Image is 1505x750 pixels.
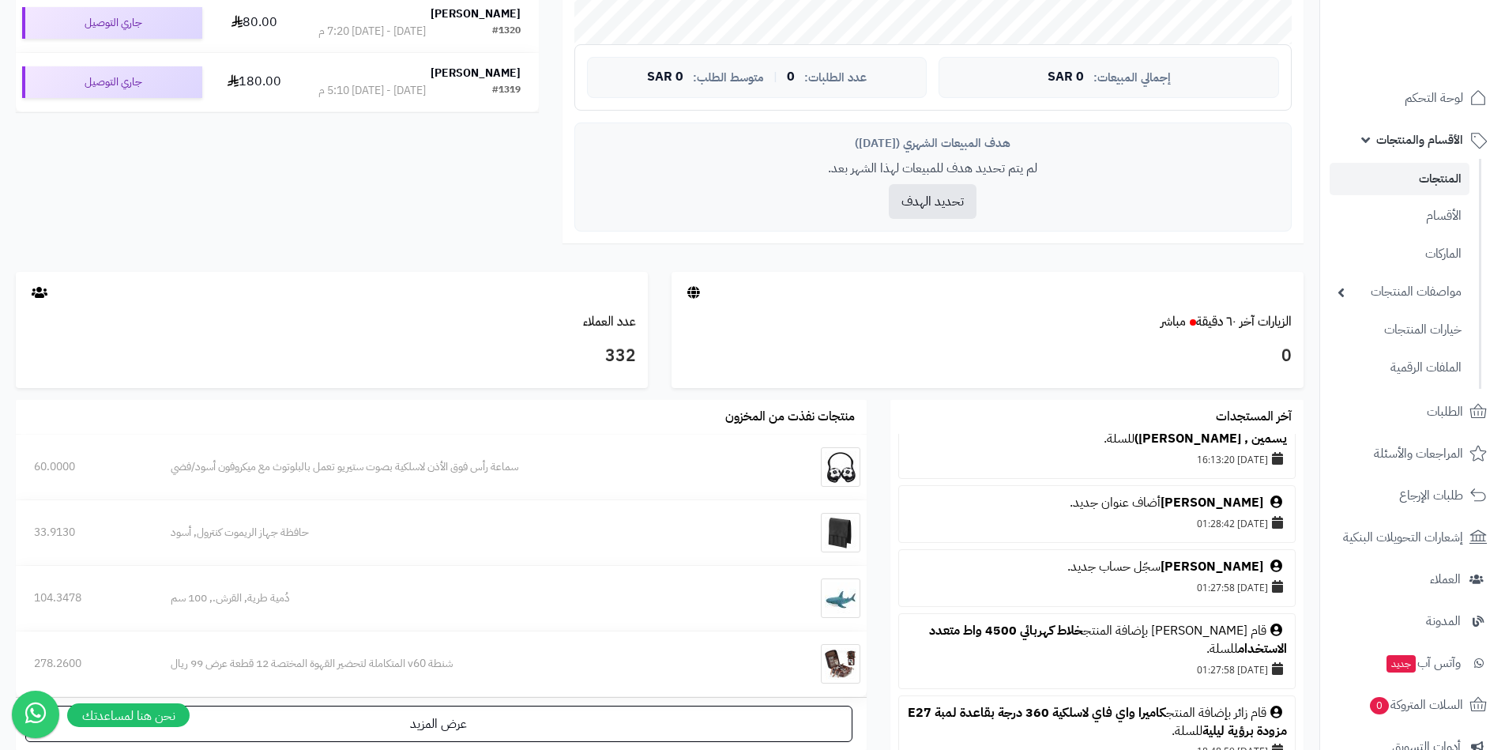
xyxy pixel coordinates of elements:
[587,160,1279,178] p: لم يتم تحديد هدف للمبيعات لهذا الشهر بعد.
[171,459,762,475] div: سماعة رأس فوق الأذن لاسلكية بصوت ستيريو تعمل بالبلوتوث مع ميكروفون أسود/فضي
[1426,610,1461,632] span: المدونة
[907,622,1287,658] div: قام [PERSON_NAME] بإضافة المنتج للسلة.
[907,494,1287,512] div: أضاف عنوان جديد.
[34,459,134,475] div: 60.0000
[1399,484,1463,507] span: طلبات الإرجاع
[209,53,300,111] td: 180.00
[1048,70,1084,85] span: 0 SAR
[1427,401,1463,423] span: الطلبات
[1330,560,1496,598] a: العملاء
[1330,393,1496,431] a: الطلبات
[907,512,1287,534] div: [DATE] 01:28:42
[318,24,426,40] div: [DATE] - [DATE] 7:20 م
[22,66,202,98] div: جاري التوصيل
[1330,644,1496,682] a: وآتس آبجديد
[1386,655,1416,673] span: جديد
[492,24,521,40] div: #1320
[804,71,867,85] span: عدد الطلبات:
[171,590,762,606] div: دُمية طرية, القرش., 100 سم
[431,6,521,22] strong: [PERSON_NAME]
[1161,557,1263,576] a: [PERSON_NAME]
[171,525,762,541] div: حافظة جهاز الريموت كنترول, أسود
[1343,526,1463,548] span: إشعارات التحويلات البنكية
[1330,686,1496,724] a: السلات المتروكة0
[22,7,202,39] div: جاري التوصيل
[1330,477,1496,514] a: طلبات الإرجاع
[1330,313,1469,347] a: خيارات المنتجات
[821,513,860,552] img: حافظة جهاز الريموت كنترول, أسود
[907,658,1287,680] div: [DATE] 01:27:58
[34,590,134,606] div: 104.3478
[1376,129,1463,151] span: الأقسام والمنتجات
[889,184,976,219] button: تحديد الهدف
[1330,275,1469,309] a: مواصفات المنتجات
[34,656,134,672] div: 278.2600
[431,65,521,81] strong: [PERSON_NAME]
[1330,163,1469,195] a: المنتجات
[1330,602,1496,640] a: المدونة
[318,83,426,99] div: [DATE] - [DATE] 5:10 م
[683,343,1292,370] h3: 0
[1405,87,1463,109] span: لوحة التحكم
[787,70,795,85] span: 0
[908,703,1287,741] a: كاميرا واي فاي لاسلكية 360 درجة بقاعدة لمبة E27 مزودة برؤية ليلية
[1330,199,1469,233] a: الأقسام
[1161,493,1263,512] a: [PERSON_NAME]
[1368,694,1463,716] span: السلات المتروكة
[821,447,860,487] img: سماعة رأس فوق الأذن لاسلكية بصوت ستيريو تعمل بالبلوتوث مع ميكروفون أسود/فضي
[583,312,636,331] a: عدد العملاء
[1330,79,1496,117] a: لوحة التحكم
[1161,312,1292,331] a: الزيارات آخر ٦٠ دقيقةمباشر
[1216,410,1292,424] h3: آخر المستجدات
[25,706,852,742] a: عرض المزيد
[647,70,683,85] span: 0 SAR
[1330,351,1469,385] a: الملفات الرقمية
[907,558,1287,576] div: سجّل حساب جديد.
[725,410,855,424] h3: منتجات نفذت من المخزون
[28,343,636,370] h3: 332
[1330,237,1469,271] a: الماركات
[1374,443,1463,465] span: المراجعات والأسئلة
[693,71,764,85] span: متوسط الطلب:
[907,576,1287,598] div: [DATE] 01:27:58
[907,448,1287,470] div: [DATE] 16:13:20
[1430,568,1461,590] span: العملاء
[929,621,1287,658] a: خلاط كهربائي 4500 واط متعدد الاستخدام
[1161,312,1186,331] small: مباشر
[492,83,521,99] div: #1319
[587,135,1279,152] div: هدف المبيعات الشهري ([DATE])
[821,579,860,618] img: دُمية طرية, القرش., 100 سم
[1370,697,1389,714] span: 0
[1330,435,1496,473] a: المراجعات والأسئلة
[1330,518,1496,556] a: إشعارات التحويلات البنكية
[171,656,762,672] div: شنطة v60 المتكاملة لتحضير القهوة المختصة 12 قطعة عرض 99 ريال
[34,525,134,541] div: 33.9130
[821,644,860,684] img: شنطة v60 المتكاملة لتحضير القهوة المختصة 12 قطعة عرض 99 ريال
[773,71,777,83] span: |
[1385,652,1461,674] span: وآتس آب
[1093,71,1171,85] span: إجمالي المبيعات:
[907,704,1287,741] div: قام زائر بإضافة المنتج للسلة.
